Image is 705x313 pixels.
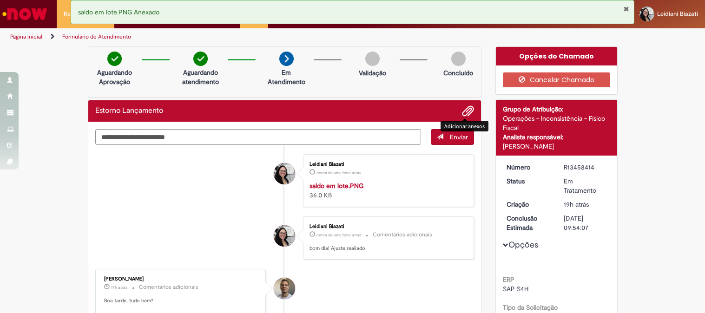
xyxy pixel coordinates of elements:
[62,33,131,40] a: Formulário de Atendimento
[310,224,464,229] div: Leidiani Biazati
[500,163,557,172] dt: Número
[264,68,309,86] p: Em Atendimento
[193,52,208,66] img: check-circle-green.png
[316,170,361,176] time: 29/08/2025 09:11:30
[564,163,607,172] div: R13458414
[500,214,557,232] dt: Conclusão Estimada
[564,214,607,232] div: [DATE] 09:54:07
[274,225,295,247] div: Leidiani Biazati
[503,104,610,114] div: Grupo de Atribuição:
[64,9,96,19] span: Requisições
[462,105,474,117] button: Adicionar anexos
[279,52,294,66] img: arrow-next.png
[310,245,464,252] p: bom dia! Ajuste realiado
[503,72,610,87] button: Cancelar Chamado
[316,232,361,238] time: 29/08/2025 09:06:41
[564,200,589,209] time: 28/08/2025 14:53:53
[623,5,629,13] button: Fechar Notificação
[564,176,607,195] div: Em Tratamento
[111,285,127,290] span: 17h atrás
[441,121,488,131] div: Adicionar anexos
[503,132,610,142] div: Analista responsável:
[111,285,127,290] time: 28/08/2025 17:06:31
[92,68,137,86] p: Aguardando Aprovação
[310,162,464,167] div: Leidiani Biazati
[365,52,380,66] img: img-circle-grey.png
[503,142,610,151] div: [PERSON_NAME]
[10,33,42,40] a: Página inicial
[310,182,363,190] a: saldo em lote.PNG
[139,283,198,291] small: Comentários adicionais
[359,68,386,78] p: Validação
[564,200,589,209] span: 19h atrás
[503,285,528,293] span: SAP S4H
[107,52,122,66] img: check-circle-green.png
[104,276,259,282] div: [PERSON_NAME]
[316,232,361,238] span: cerca de uma hora atrás
[1,5,49,23] img: ServiceNow
[178,68,223,86] p: Aguardando atendimento
[7,28,463,46] ul: Trilhas de página
[657,10,698,18] span: Leidiani Biazati
[274,278,295,299] div: Joziano De Jesus Oliveira
[316,170,361,176] span: cerca de uma hora atrás
[564,200,607,209] div: 28/08/2025 14:53:53
[500,176,557,186] dt: Status
[274,163,295,184] div: Leidiani Biazati
[500,200,557,209] dt: Criação
[373,231,432,239] small: Comentários adicionais
[78,8,159,16] span: saldo em lote.PNG Anexado
[450,133,468,141] span: Enviar
[443,68,473,78] p: Concluído
[95,107,163,115] h2: Estorno Lançamento Histórico de tíquete
[503,275,514,284] b: ERP
[503,114,610,132] div: Operações - Inconsistência - Físico Fiscal
[310,181,464,200] div: 36.0 KB
[451,52,466,66] img: img-circle-grey.png
[496,47,617,65] div: Opções do Chamado
[431,129,474,145] button: Enviar
[95,129,422,145] textarea: Digite sua mensagem aqui...
[503,303,558,312] b: Tipo da Solicitação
